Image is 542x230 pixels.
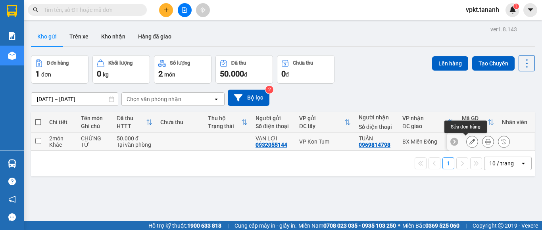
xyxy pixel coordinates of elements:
button: Tạo Chuyến [472,56,515,71]
span: 2 [158,69,163,79]
button: file-add [178,3,192,17]
input: Tìm tên, số ĐT hoặc mã đơn [44,6,137,14]
span: question-circle [8,178,16,185]
button: Trên xe [63,27,95,46]
button: Bộ lọc [228,90,269,106]
button: 1 [442,157,454,169]
button: Khối lượng0kg [92,55,150,84]
div: BX Miền Đông [68,7,132,26]
button: Đơn hàng1đơn [31,55,88,84]
img: warehouse-icon [8,52,16,60]
th: Toggle SortBy [458,112,498,133]
span: 1 [515,4,517,9]
div: CHỨNG TỪ [81,135,109,148]
span: Miền Bắc [402,221,459,230]
div: Chi tiết [49,119,73,125]
button: Chưa thu0đ [277,55,334,84]
div: ver 1.8.143 [490,25,517,34]
span: aim [200,7,206,13]
button: caret-down [523,3,537,17]
div: Ghi chú [81,123,109,129]
button: Kho gửi [31,27,63,46]
span: notification [8,195,16,203]
span: Gửi: [7,8,19,16]
svg: open [520,160,527,167]
div: 10 / trang [489,159,514,167]
span: search [33,7,38,13]
img: warehouse-icon [8,159,16,168]
strong: 0708 023 035 - 0935 103 250 [323,222,396,229]
button: Số lượng2món [154,55,211,84]
div: TUẤN [359,135,394,142]
div: 50.000 [6,51,63,61]
button: Kho nhận [95,27,132,46]
div: Nhân viên [502,119,532,125]
div: 0932055144 [7,35,62,46]
div: Chọn văn phòng nhận [127,95,181,103]
span: 1 [35,69,40,79]
div: VP gửi [299,115,344,121]
span: ⚪️ [398,224,400,227]
span: 50.000 [220,69,244,79]
button: Đã thu50.000đ [215,55,273,84]
div: Người nhận [359,114,394,121]
img: solution-icon [8,32,16,40]
div: Sửa đơn hàng [466,136,478,148]
img: logo-vxr [7,5,17,17]
span: plus [163,7,169,13]
div: Thu hộ [208,115,241,121]
svg: open [213,96,219,102]
th: Toggle SortBy [398,112,458,133]
span: 0 [97,69,101,79]
div: Đơn hàng [47,60,69,66]
button: Lên hàng [432,56,468,71]
div: Chưa thu [160,119,200,125]
sup: 2 [265,86,273,94]
div: 50.000 đ [117,135,152,142]
div: VẠN LỢI [256,135,291,142]
div: Khác [49,142,73,148]
span: | [227,221,229,230]
div: Tại văn phòng [117,142,152,148]
div: 0969814798 [359,142,390,148]
input: Select a date range. [31,93,118,105]
div: VP Kon Tum [7,7,62,26]
strong: 0369 525 060 [425,222,459,229]
div: 0932055144 [256,142,287,148]
div: 0969814798 [68,35,132,46]
div: VP nhận [402,115,448,121]
button: aim [196,3,210,17]
div: 2 món [49,135,73,142]
div: Sửa đơn hàng [444,121,487,133]
th: Toggle SortBy [295,112,355,133]
span: vpkt.tananh [459,5,505,15]
span: đ [286,71,289,78]
span: món [164,71,175,78]
span: đ [244,71,247,78]
div: VẠN LỢI [7,26,62,35]
div: Đã thu [231,60,246,66]
span: đơn [41,71,51,78]
sup: 1 [513,4,519,9]
button: plus [159,3,173,17]
div: TUẤN [68,26,132,35]
span: CR : [6,52,18,60]
div: ĐC lấy [299,123,344,129]
div: VP Kon Tum [299,138,351,145]
div: BX Miền Đông [402,138,454,145]
span: caret-down [527,6,534,13]
span: Hỗ trợ kỹ thuật: [148,221,221,230]
div: Tên món [81,115,109,121]
span: Miền Nam [298,221,396,230]
div: ĐC giao [402,123,448,129]
span: message [8,213,16,221]
div: Số lượng [170,60,190,66]
button: Hàng đã giao [132,27,178,46]
th: Toggle SortBy [204,112,252,133]
span: 0 [281,69,286,79]
span: kg [103,71,109,78]
span: Nhận: [68,8,87,16]
div: Số điện thoại [256,123,291,129]
span: Cung cấp máy in - giấy in: [234,221,296,230]
div: Trạng thái [208,123,241,129]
